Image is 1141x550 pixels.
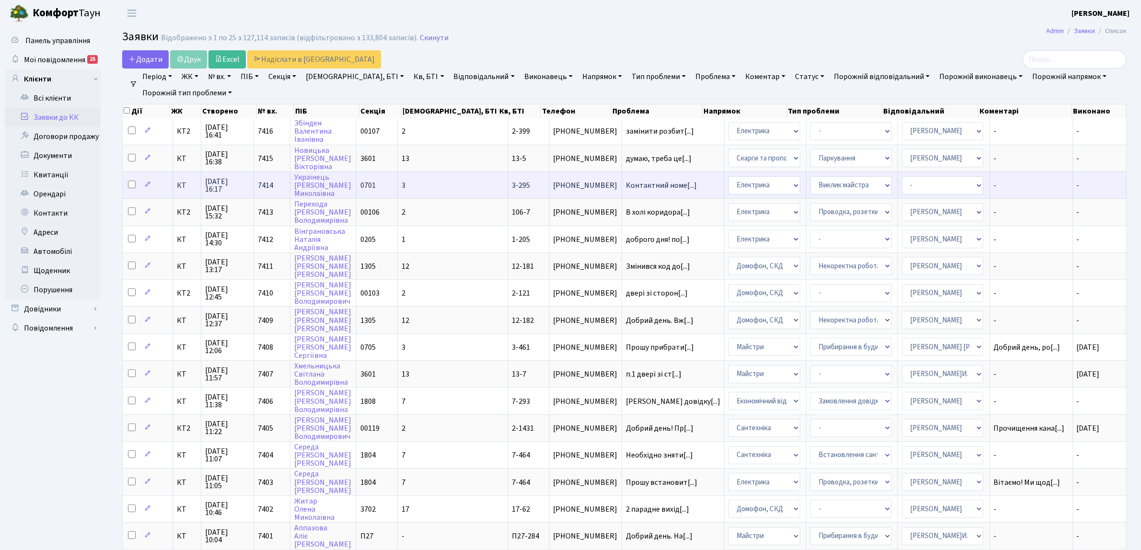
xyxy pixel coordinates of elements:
a: Панель управління [5,31,101,50]
a: Всі клієнти [5,89,101,108]
span: 7404 [258,450,273,460]
span: 1305 [360,315,376,326]
span: 17-62 [512,504,530,515]
a: [PERSON_NAME][PERSON_NAME]Сергіївна [294,334,351,361]
span: [DATE] 11:38 [205,393,250,409]
a: Статус [791,69,828,85]
a: Кв, БТІ [410,69,448,85]
span: [DATE] 10:04 [205,528,250,544]
span: - [1077,531,1080,541]
span: 0705 [360,342,376,353]
span: [PHONE_NUMBER] [553,532,618,540]
span: [PHONE_NUMBER] [553,479,618,486]
a: Excel [208,50,246,69]
span: 7412 [258,234,273,245]
th: ПІБ [294,104,359,118]
span: КТ [177,451,197,459]
span: доброго дня! по[...] [626,234,690,245]
span: 7 [402,477,405,488]
a: Заявки до КК [5,108,101,127]
span: 12-181 [512,261,534,272]
span: 7415 [258,153,273,164]
span: - [1077,504,1080,515]
span: КТ2 [177,208,197,216]
span: 00119 [360,423,380,434]
span: КТ [177,155,197,162]
span: 7 [402,396,405,407]
span: КТ2 [177,289,197,297]
span: КТ [177,236,197,243]
a: [PERSON_NAME][PERSON_NAME]Володимирович [294,415,351,442]
th: Секція [359,104,402,118]
a: Напрямок [578,69,626,85]
span: 2-121 [512,288,530,298]
a: [PERSON_NAME] [1072,8,1129,19]
span: 0701 [360,180,376,191]
span: КТ2 [177,424,197,432]
span: Контактний номе[...] [626,180,697,191]
a: Порожній тип проблеми [138,85,236,101]
span: 7401 [258,531,273,541]
span: - [994,208,1069,216]
span: Прошу прибрати[...] [626,342,694,353]
th: № вх. [257,104,294,118]
span: 3702 [360,504,376,515]
th: Коментарі [979,104,1072,118]
button: Переключити навігацію [120,5,144,21]
span: 1804 [360,477,376,488]
a: Середа[PERSON_NAME][PERSON_NAME] [294,442,351,469]
span: - [1077,180,1080,191]
span: [PHONE_NUMBER] [553,208,618,216]
span: - [402,531,404,541]
a: Період [138,69,176,85]
span: [DATE] 16:41 [205,124,250,139]
span: 00103 [360,288,380,298]
a: Порожній виконавець [935,69,1026,85]
span: - [994,370,1069,378]
a: АппазоваАліє[PERSON_NAME] [294,523,351,550]
div: 25 [87,55,98,64]
span: 13 [402,369,409,379]
a: ЖК [178,69,202,85]
span: - [1077,153,1080,164]
span: - [1077,450,1080,460]
a: Секція [265,69,300,85]
span: двері зі сторон[...] [626,288,688,298]
span: КТ [177,263,197,270]
span: 12 [402,315,409,326]
span: 7411 [258,261,273,272]
span: [PHONE_NUMBER] [553,155,618,162]
span: - [994,127,1069,135]
span: Додати [128,54,162,65]
span: [DATE] 16:38 [205,150,250,166]
span: Змінився код до[...] [626,261,690,272]
span: [DATE] 12:45 [205,286,250,301]
span: [DATE] 11:05 [205,474,250,490]
span: п.1 двері зі ст[...] [626,369,681,379]
span: [PHONE_NUMBER] [553,451,618,459]
a: Мої повідомлення25 [5,50,101,69]
span: Заявки [122,28,159,45]
a: Додати [122,50,169,69]
span: 7407 [258,369,273,379]
a: Коментар [741,69,789,85]
span: [PHONE_NUMBER] [553,370,618,378]
span: 7-464 [512,450,530,460]
a: ВінграновськаНаталіяАндріївна [294,226,345,253]
span: 2 [402,423,405,434]
span: 0205 [360,234,376,245]
a: ХмельницькаСвітланаВолодимирівна [294,361,348,388]
span: 12 [402,261,409,272]
input: Пошук... [1023,50,1127,69]
span: Таун [33,5,101,22]
a: Клієнти [5,69,101,89]
span: - [1077,288,1080,298]
span: - [1077,477,1080,488]
span: - [1077,261,1080,272]
li: Список [1095,26,1127,36]
span: [DATE] [1077,342,1100,353]
th: Напрямок [703,104,787,118]
span: КТ [177,398,197,405]
span: - [1077,234,1080,245]
span: - [994,289,1069,297]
